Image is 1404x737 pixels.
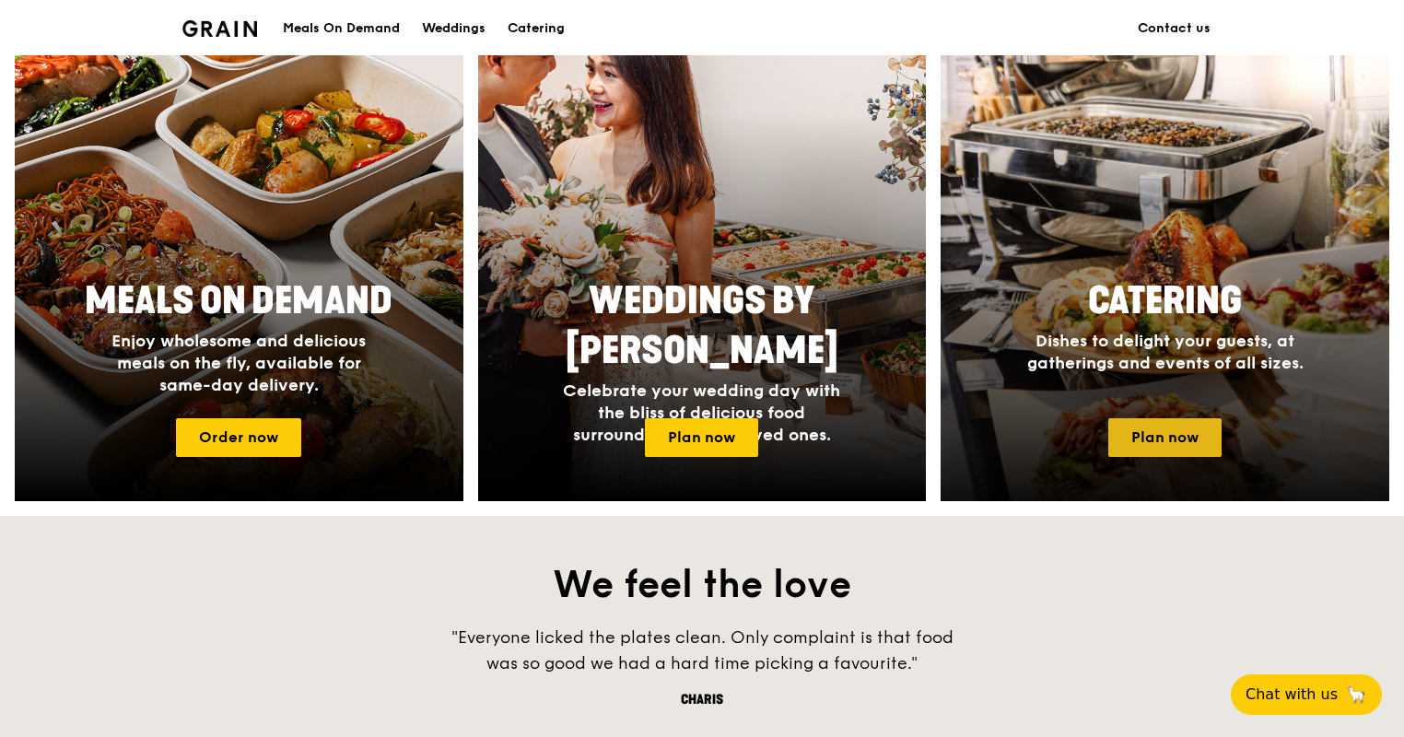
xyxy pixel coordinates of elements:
[111,331,366,395] span: Enjoy wholesome and delicious meals on the fly, available for same-day delivery.
[1088,279,1242,323] span: Catering
[85,279,392,323] span: Meals On Demand
[176,418,301,457] a: Order now
[1345,684,1367,706] span: 🦙
[563,380,840,445] span: Celebrate your wedding day with the bliss of delicious food surrounded by your loved ones.
[645,418,758,457] a: Plan now
[1027,331,1304,373] span: Dishes to delight your guests, at gatherings and events of all sizes.
[426,625,978,676] div: "Everyone licked the plates clean. Only complaint is that food was so good we had a hard time pic...
[422,1,486,56] div: Weddings
[1246,684,1338,706] span: Chat with us
[182,20,257,37] img: Grain
[941,15,1389,501] a: CateringDishes to delight your guests, at gatherings and events of all sizes.Plan now
[566,279,838,373] span: Weddings by [PERSON_NAME]
[283,1,400,56] div: Meals On Demand
[15,15,463,501] a: Meals On DemandEnjoy wholesome and delicious meals on the fly, available for same-day delivery.Or...
[508,1,565,56] div: Catering
[478,15,927,501] a: Weddings by [PERSON_NAME]Celebrate your wedding day with the bliss of delicious food surrounded b...
[497,1,576,56] a: Catering
[411,1,497,56] a: Weddings
[1231,674,1382,715] button: Chat with us🦙
[1127,1,1222,56] a: Contact us
[426,691,978,709] div: Charis
[1108,418,1222,457] a: Plan now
